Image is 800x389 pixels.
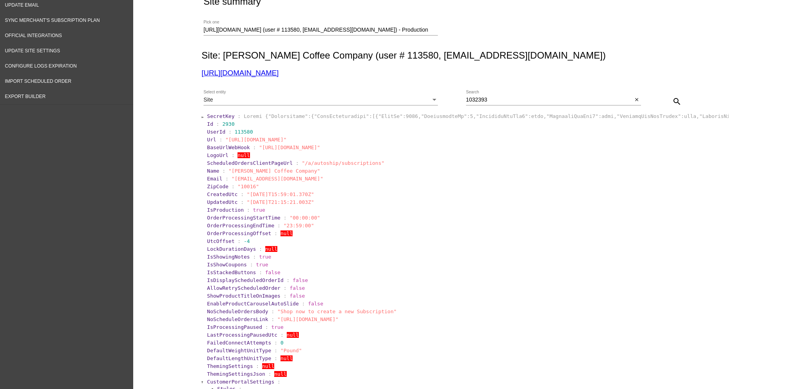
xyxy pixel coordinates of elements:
span: null [274,371,286,377]
span: "10016" [237,184,259,189]
span: NoScheduleOrdersBody [207,309,268,314]
span: false [289,293,305,299]
span: : [277,379,280,385]
span: IsDisplayScheduledOrderId [207,277,284,283]
span: true [256,262,268,268]
mat-icon: search [672,97,682,106]
span: IsStackedButtons [207,269,256,275]
span: UserId [207,129,225,135]
span: IsProcessingPaused [207,324,262,330]
span: SecretKey [207,113,234,119]
span: OrderProcessingOffset [207,230,271,236]
span: "[URL][DOMAIN_NAME]" [259,145,320,150]
span: : [274,355,277,361]
span: "[EMAIL_ADDRESS][DOMAIN_NAME]" [232,176,323,182]
span: UpdatedUtc [207,199,237,205]
span: "[URL][DOMAIN_NAME]" [277,316,339,322]
a: [URL][DOMAIN_NAME] [202,69,279,77]
span: null [262,363,274,369]
span: "Shop now to create a new Subscription" [277,309,396,314]
span: CreatedUtc [207,191,237,197]
span: : [253,254,256,260]
span: IsProduction [207,207,244,213]
span: null [280,230,293,236]
span: : [284,215,287,221]
span: : [225,176,229,182]
span: : [259,246,262,252]
span: : [216,121,220,127]
span: ScheduledOrdersClientPageUrl [207,160,293,166]
span: : [296,160,299,166]
span: : [241,191,244,197]
span: Name [207,168,219,174]
span: Import Scheduled Order [5,79,71,84]
mat-select: Select entity [204,97,438,103]
span: BaseUrlWebHook [207,145,250,150]
span: : [284,293,287,299]
span: LogoUrl [207,152,229,158]
span: : [268,371,271,377]
span: : [274,230,277,236]
span: : [232,152,235,158]
span: : [265,324,268,330]
span: true [253,207,265,213]
span: UtcOffset [207,238,234,244]
span: OrderProcessingStartTime [207,215,280,221]
span: : [237,238,241,244]
span: : [277,223,280,228]
span: : [271,309,274,314]
span: : [259,269,262,275]
span: false [289,285,305,291]
span: : [250,262,253,268]
span: "00:00:00" [289,215,320,221]
span: ShowProductTitleOnImages [207,293,280,299]
span: : [237,113,241,119]
span: ThemingSettings [207,363,253,369]
span: : [256,363,259,369]
span: Email [207,176,222,182]
span: : [222,168,225,174]
span: "[DATE]T15:59:01.370Z" [247,191,314,197]
span: : [229,129,232,135]
span: : [247,207,250,213]
span: ZipCode [207,184,229,189]
span: Sync Merchant's Subscription Plan [5,18,100,23]
span: null [265,246,277,252]
span: IsShowCoupons [207,262,247,268]
span: : [232,184,235,189]
span: : [274,348,277,353]
span: : [241,199,244,205]
span: IsShowingNotes [207,254,250,260]
span: Export Builder [5,94,46,99]
span: "[URL][DOMAIN_NAME]" [225,137,287,143]
span: "/a/autoship/subscriptions" [302,160,384,166]
span: -4 [244,238,250,244]
span: false [293,277,308,283]
span: 113580 [235,129,253,135]
span: false [265,269,280,275]
span: LockDurationDays [207,246,256,252]
span: : [274,340,277,346]
span: NoScheduleOrdersLink [207,316,268,322]
span: EnableProductCarouselAutoSlide [207,301,299,307]
span: LastProcessingPausedUtc [207,332,277,338]
span: null [280,355,293,361]
span: 2930 [222,121,234,127]
span: : [219,137,222,143]
span: Update Email [5,2,39,8]
span: : [302,301,305,307]
span: Update Site Settings [5,48,60,54]
span: DefaultWeightUnitType [207,348,271,353]
span: true [271,324,283,330]
span: ThemingSettingsJson [207,371,265,377]
span: FailedConnectAttempts [207,340,271,346]
span: Url [207,137,216,143]
span: CustomerPortalSettings [207,379,274,385]
span: : [284,285,287,291]
span: false [308,301,323,307]
span: AllowRetryScheduledOrder [207,285,280,291]
span: "23:59:00" [284,223,314,228]
span: DefaultLengthUnitType [207,355,271,361]
span: Site [204,96,213,103]
span: "[DATE]T21:15:21.003Z" [247,199,314,205]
